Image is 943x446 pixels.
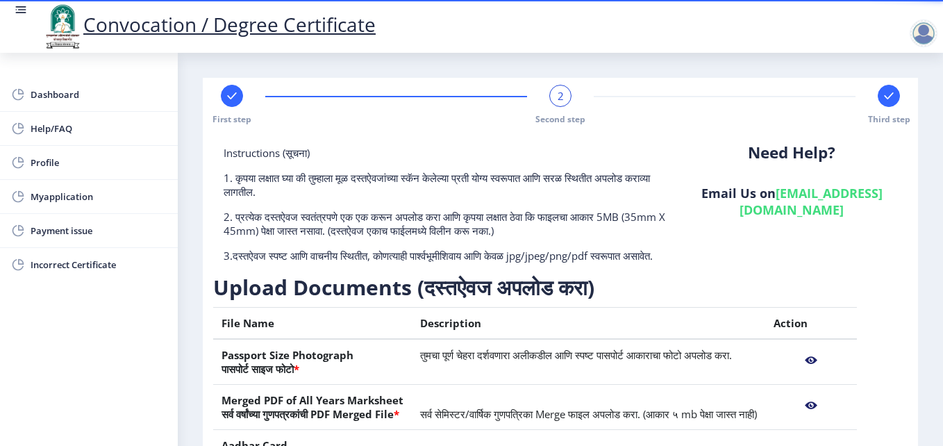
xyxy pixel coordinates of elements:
[213,339,412,385] th: Passport Size Photograph पासपोर्ट साइज फोटो
[412,308,765,340] th: Description
[420,407,757,421] span: सर्व सेमिस्टर/वार्षिक गुणपत्रिका Merge फाइल अपलोड करा. (आकार ५ mb पेक्षा जास्त नाही)
[558,89,564,103] span: 2
[765,308,857,340] th: Action
[42,11,376,38] a: Convocation / Degree Certificate
[535,113,585,125] span: Second step
[687,185,897,218] h6: Email Us on
[31,86,167,103] span: Dashboard
[224,146,310,160] span: Instructions (सूचना)
[412,339,765,385] td: तुमचा पूर्ण चेहरा दर्शवणारा अलीकडील आणि स्पष्ट पासपोर्ट आकाराचा फोटो अपलोड करा.
[212,113,251,125] span: First step
[31,256,167,273] span: Incorrect Certificate
[213,274,890,302] h3: Upload Documents (दस्तऐवज अपलोड करा)
[31,154,167,171] span: Profile
[774,393,849,418] nb-action: View File
[42,3,83,50] img: logo
[224,210,666,238] p: 2. प्रत्येक दस्तऐवज स्वतंत्रपणे एक एक करून अपलोड करा आणि कृपया लक्षात ठेवा कि फाइलचा आकार 5MB (35...
[31,222,167,239] span: Payment issue
[31,120,167,137] span: Help/FAQ
[868,113,910,125] span: Third step
[748,142,835,163] b: Need Help?
[774,348,849,373] nb-action: View File
[740,185,883,218] a: [EMAIL_ADDRESS][DOMAIN_NAME]
[224,171,666,199] p: 1. कृपया लक्षात घ्या की तुम्हाला मूळ दस्तऐवजांच्या स्कॅन केलेल्या प्रती योग्य स्वरूपात आणि सरळ स्...
[213,385,412,430] th: Merged PDF of All Years Marksheet सर्व वर्षांच्या गुणपत्रकांची PDF Merged File
[31,188,167,205] span: Myapplication
[224,249,666,263] p: 3.दस्तऐवज स्पष्ट आणि वाचनीय स्थितीत, कोणत्याही पार्श्वभूमीशिवाय आणि केवळ jpg/jpeg/png/pdf स्वरूपा...
[213,308,412,340] th: File Name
